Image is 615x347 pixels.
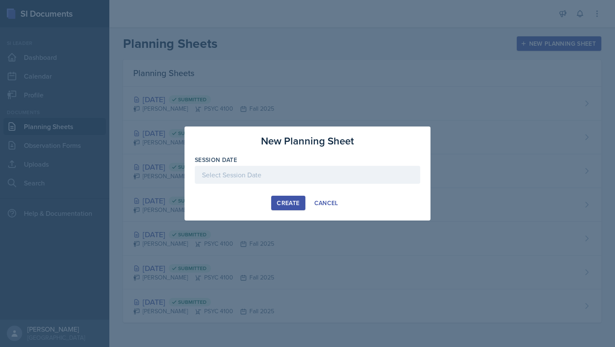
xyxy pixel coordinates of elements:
[261,133,354,149] h3: New Planning Sheet
[314,200,338,206] div: Cancel
[271,196,305,210] button: Create
[309,196,344,210] button: Cancel
[277,200,299,206] div: Create
[195,156,237,164] label: Session Date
